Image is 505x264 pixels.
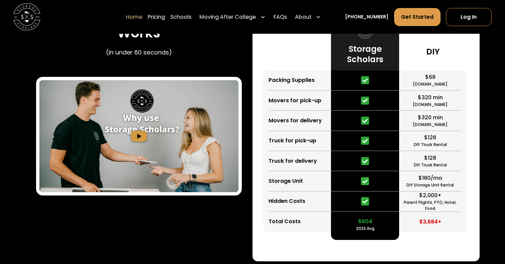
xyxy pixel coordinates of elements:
div: About [292,7,324,26]
div: DIY Storage Unit Rental [406,182,454,188]
h3: Learn How Storage Scholars Works [36,9,242,41]
h3: DIY [426,46,440,57]
div: $2,000+ [419,191,442,200]
div: Total Costs [269,218,301,226]
div: $128 [424,134,436,142]
img: Storage Scholars main logo [13,3,40,30]
a: home [13,3,40,30]
a: [PHONE_NUMBER] [345,13,388,20]
img: Storage Scholars - How it Works video. [39,80,238,192]
div: Storage Unit [269,177,303,185]
a: FAQs [274,7,287,26]
div: Packing Supplies [269,76,315,84]
div: Movers for pick-up [269,97,321,105]
div: DIY Truck Rental [414,162,447,168]
div: Hidden Costs [269,197,305,205]
div: [DOMAIN_NAME] [413,102,448,108]
a: Home [126,7,142,26]
a: Get Started [394,8,441,26]
p: (In under 60 seconds) [106,48,172,57]
div: DIY Truck Rental [414,142,447,148]
div: [DOMAIN_NAME] [413,81,448,87]
div: $68 [425,73,436,81]
div: $180/mo [418,174,442,182]
div: Truck for pick-up [269,137,316,145]
div: About [295,13,312,21]
h3: Storage Scholars [337,44,394,65]
a: Pricing [148,7,165,26]
div: $128 [424,154,436,162]
div: Moving After College [197,7,268,26]
div: Moving After College [199,13,256,21]
div: $320 min [418,94,443,102]
div: $320 min [418,114,443,122]
div: 2023 Avg [356,226,374,232]
div: Truck for delivery [269,157,317,165]
a: Log In [446,8,492,26]
a: open lightbox [39,80,238,192]
div: $3,684+ [419,218,441,226]
div: $604 [358,218,372,226]
div: [DOMAIN_NAME] [413,122,448,128]
div: Parent Flights, PTO, Hotel, Food [399,200,462,212]
div: Movers for delivery [269,117,322,125]
a: Schools [170,7,191,26]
